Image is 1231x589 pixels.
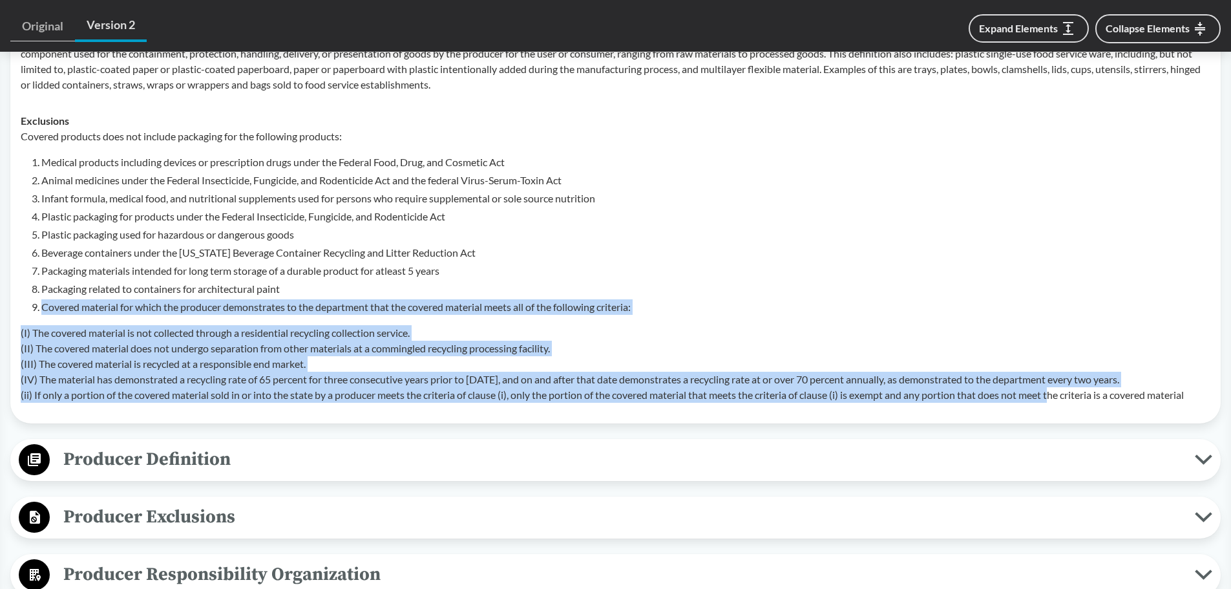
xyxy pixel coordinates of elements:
button: Producer Definition [15,444,1216,477]
p: Covered products includes single-use packaging that is routinely recycled, disposed of, or discar... [21,30,1210,92]
span: Producer Responsibility Organization [50,560,1195,589]
li: Covered material for which the producer demonstrates to the department that the covered material ... [41,299,1210,315]
button: Producer Exclusions [15,501,1216,534]
li: Animal medicines under the Federal Insecticide, Fungicide, and Rodenticide Act and the federal Vi... [41,173,1210,188]
p: Covered products does not include packaging for the following products: [21,129,1210,144]
li: Medical products including devices or prescription drugs under the Federal Food, Drug, and Cosmet... [41,155,1210,170]
li: Beverage containers under the [US_STATE] Beverage Container Recycling and Litter Reduction Act [41,245,1210,261]
p: (I) The covered material is not collected through a residential recycling collection service. (II... [21,325,1210,403]
li: Packaging related to containers for architectural paint [41,281,1210,297]
button: Expand Elements [969,14,1089,43]
li: Packaging materials intended for long term storage of a durable product for atleast 5 years [41,263,1210,279]
span: Producer Definition [50,445,1195,474]
button: Collapse Elements [1095,14,1221,43]
li: Infant formula, medical food, and nutritional supplements used for persons who require supplement... [41,191,1210,206]
a: Original [10,12,75,41]
li: Plastic packaging for products under the Federal Insecticide, Fungicide, and Rodenticide Act [41,209,1210,224]
a: Version 2 [75,10,147,42]
span: Producer Exclusions [50,502,1195,531]
li: Plastic packaging used for hazardous or dangerous goods [41,227,1210,242]
strong: Exclusions [21,114,69,127]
